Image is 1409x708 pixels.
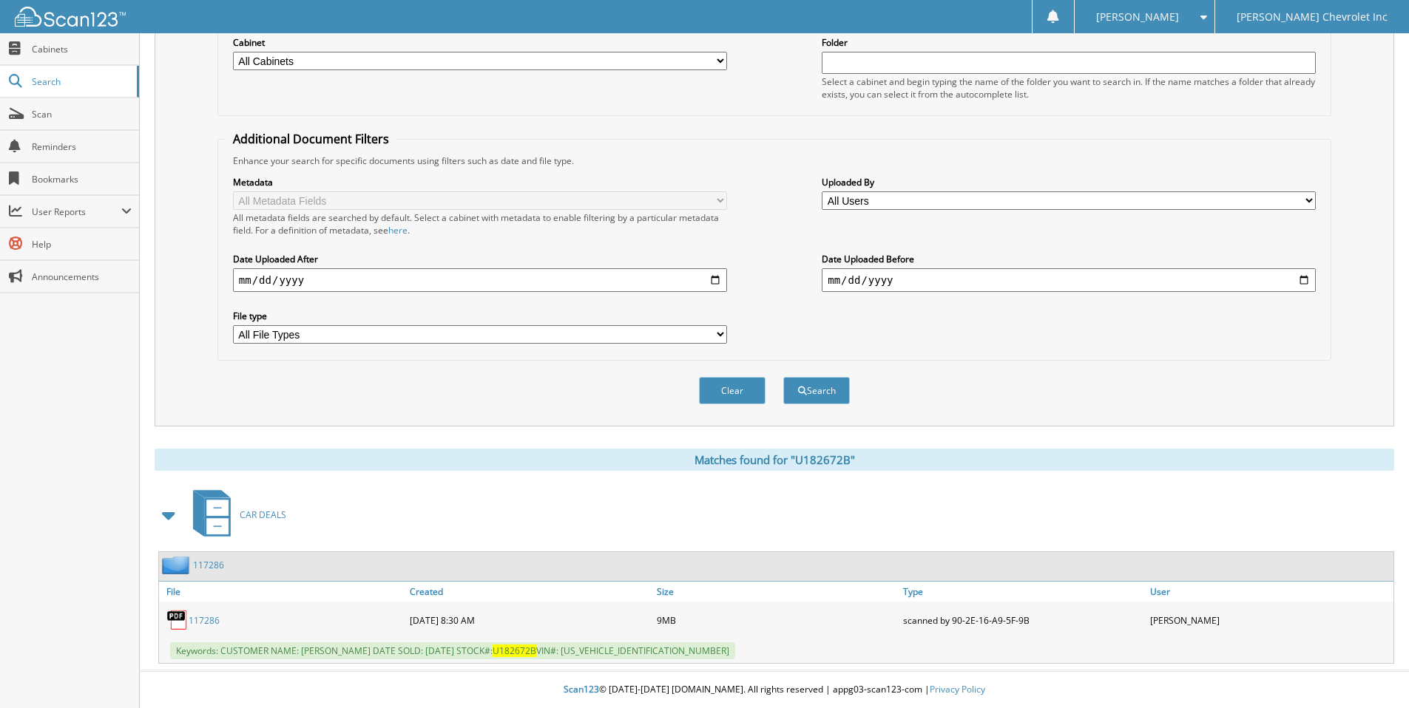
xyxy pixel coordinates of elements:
span: [PERSON_NAME] Chevrolet Inc [1237,13,1388,21]
a: Privacy Policy [930,683,985,695]
img: scan123-logo-white.svg [15,7,126,27]
div: All metadata fields are searched by default. Select a cabinet with metadata to enable filtering b... [233,211,727,236]
div: © [DATE]-[DATE] [DOMAIN_NAME]. All rights reserved | appg03-scan123-com | [140,672,1409,708]
img: PDF.png [166,609,189,631]
img: folder2.png [162,556,193,574]
a: File [159,582,406,602]
div: Matches found for "U182672B" [155,449,1394,471]
a: CAR DEALS [184,486,286,544]
a: User [1146,582,1393,602]
a: 117286 [193,559,224,571]
label: Folder [822,36,1316,49]
button: Search [783,377,850,404]
span: Search [32,75,129,88]
div: Enhance your search for specific documents using filters such as date and file type. [226,154,1323,167]
a: Type [899,582,1146,602]
iframe: Chat Widget [1335,637,1409,708]
input: start [233,268,727,292]
span: User Reports [32,205,121,218]
span: Help [32,238,132,251]
span: [PERSON_NAME] [1096,13,1179,21]
label: Metadata [233,176,727,188]
label: Date Uploaded Before [822,253,1316,265]
label: Cabinet [233,36,727,49]
span: U182672B [493,644,536,657]
button: Clear [699,377,766,404]
div: scanned by 90-2E-16-A9-5F-9B [899,605,1146,635]
label: Uploaded By [822,176,1316,188]
span: Scan [32,108,132,120]
input: end [822,268,1316,292]
legend: Additional Document Filters [226,131,396,147]
label: Date Uploaded After [233,253,727,265]
label: File type [233,310,727,322]
a: 117286 [189,614,220,627]
div: Select a cabinet and begin typing the name of the folder you want to search in. If the name match... [822,75,1316,101]
span: Announcements [32,270,132,283]
div: 9MB [653,605,900,635]
div: [PERSON_NAME] [1146,605,1393,635]
span: Cabinets [32,43,132,55]
span: CAR DEALS [240,508,286,521]
a: here [388,224,408,236]
a: Size [653,582,900,602]
span: Keywords: CUSTOMER NAME: [PERSON_NAME] DATE SOLD: [DATE] STOCK#: VIN#: [US_VEHICLE_IDENTIFICATION... [170,642,735,659]
span: Bookmarks [32,173,132,185]
span: Reminders [32,140,132,153]
a: Created [406,582,653,602]
span: Scan123 [564,683,599,695]
div: [DATE] 8:30 AM [406,605,653,635]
